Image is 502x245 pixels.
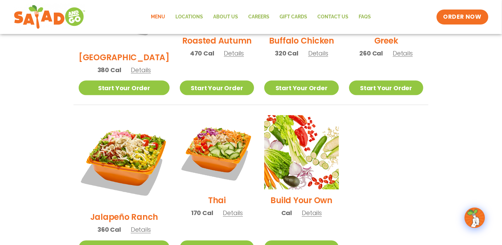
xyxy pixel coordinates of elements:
[271,195,333,207] h2: Build Your Own
[224,49,244,58] span: Details
[354,9,376,25] a: FAQs
[131,226,151,234] span: Details
[97,65,121,75] span: 380 Cal
[180,115,254,190] img: Product photo for Thai Salad
[79,81,170,95] a: Start Your Order
[90,211,158,223] h2: Jalapeño Ranch
[208,195,226,207] h2: Thai
[79,51,170,63] h2: [GEOGRAPHIC_DATA]
[312,9,354,25] a: Contact Us
[180,81,254,95] a: Start Your Order
[191,209,213,218] span: 170 Cal
[223,209,243,217] span: Details
[264,115,339,190] img: Product photo for Build Your Own
[274,9,312,25] a: GIFT CARDS
[264,81,339,95] a: Start Your Order
[14,3,85,31] img: new-SAG-logo-768×292
[131,66,151,74] span: Details
[437,10,488,24] a: ORDER NOW
[374,35,398,47] h2: Greek
[269,35,334,47] h2: Buffalo Chicken
[465,208,484,227] img: wpChatIcon
[79,115,170,206] img: Product photo for Jalapeño Ranch Salad
[208,9,243,25] a: About Us
[308,49,328,58] span: Details
[190,49,214,58] span: 470 Cal
[302,209,322,217] span: Details
[243,9,274,25] a: Careers
[360,49,383,58] span: 260 Cal
[275,49,298,58] span: 320 Cal
[170,9,208,25] a: Locations
[182,35,252,47] h2: Roasted Autumn
[97,225,121,234] span: 360 Cal
[349,81,423,95] a: Start Your Order
[443,13,482,21] span: ORDER NOW
[393,49,413,58] span: Details
[281,209,292,218] span: Cal
[146,9,376,25] nav: Menu
[146,9,170,25] a: Menu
